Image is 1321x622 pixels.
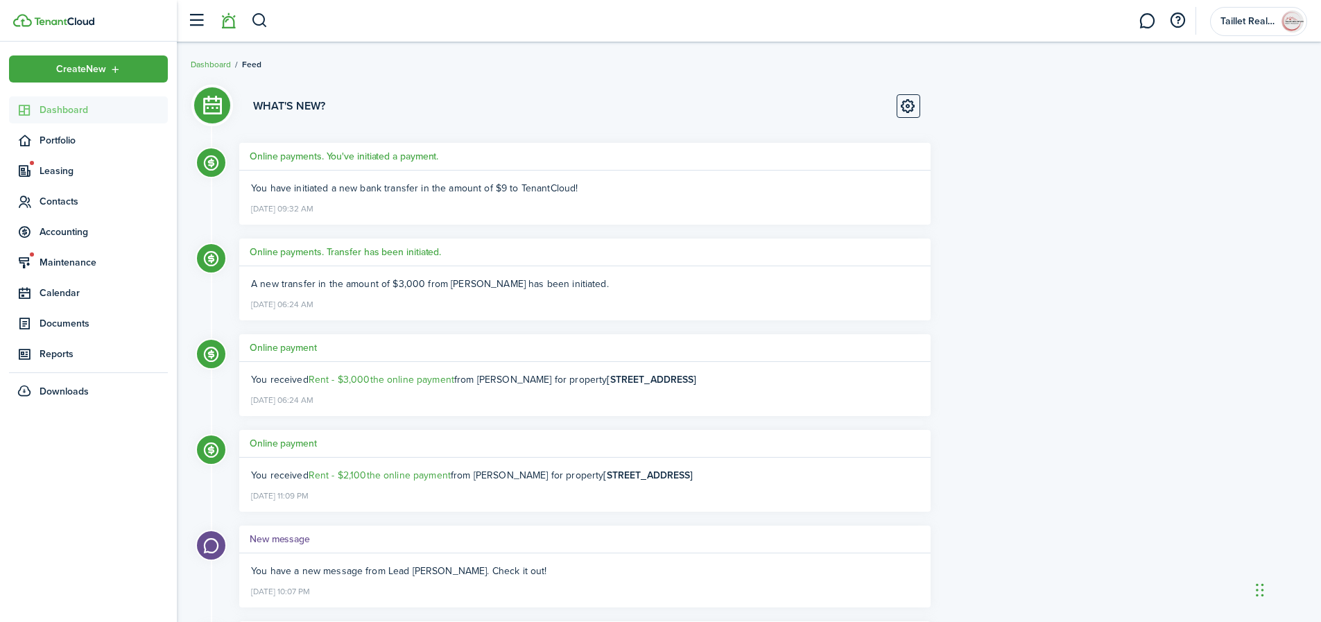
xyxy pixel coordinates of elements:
span: A new transfer in the amount of $3,000 from [PERSON_NAME] has been initiated. [251,277,609,291]
a: Reports [9,340,168,368]
h5: Online payments. You've initiated a payment. [250,149,438,164]
span: Dashboard [40,103,168,117]
button: Search [251,9,268,33]
span: Maintenance [40,255,168,270]
a: Rent - $3,000the online payment [309,372,454,387]
time: [DATE] 06:24 AM [251,294,313,312]
span: Reports [40,347,168,361]
button: Open resource center [1166,9,1189,33]
img: TenantCloud [34,17,94,26]
span: You have initiated a new bank transfer in the amount of $9 to TenantCloud! [251,181,578,196]
a: Messaging [1134,3,1160,39]
span: Contacts [40,194,168,209]
span: Documents [40,316,168,331]
h5: Online payments. Transfer has been initiated. [250,245,441,259]
span: Rent - $3,000 [309,372,370,387]
h5: Online payment [250,340,317,355]
div: Drag [1256,569,1264,611]
span: Portfolio [40,133,168,148]
img: TenantCloud [13,14,32,27]
b: [STREET_ADDRESS] [603,468,693,483]
span: Feed [242,58,261,71]
button: Open menu [9,55,168,83]
img: Taillet Real Estate and Property Management [1281,10,1304,33]
span: Rent - $2,100 [309,468,367,483]
time: [DATE] 10:07 PM [251,581,310,599]
h5: Online payment [250,436,317,451]
a: Rent - $2,100the online payment [309,468,451,483]
a: Dashboard [9,96,168,123]
button: Open sidebar [183,8,209,34]
a: Dashboard [191,58,231,71]
span: Calendar [40,286,168,300]
span: Accounting [40,225,168,239]
time: [DATE] 11:09 PM [251,485,309,503]
span: Create New [56,64,106,74]
ng-component: You received from [PERSON_NAME] for property [251,468,693,483]
time: [DATE] 09:32 AM [251,198,313,216]
b: [STREET_ADDRESS] [607,372,696,387]
iframe: Chat Widget [1252,555,1321,622]
time: [DATE] 06:24 AM [251,390,313,408]
h3: What's new? [253,98,325,114]
span: You have a new message from Lead [PERSON_NAME]. Check it out! [251,564,547,578]
span: Downloads [40,384,89,399]
span: Taillet Real Estate and Property Management [1220,17,1276,26]
span: Leasing [40,164,168,178]
h5: New message [250,532,310,546]
ng-component: You received from [PERSON_NAME] for property [251,372,697,387]
button: Open menu [1210,7,1307,36]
